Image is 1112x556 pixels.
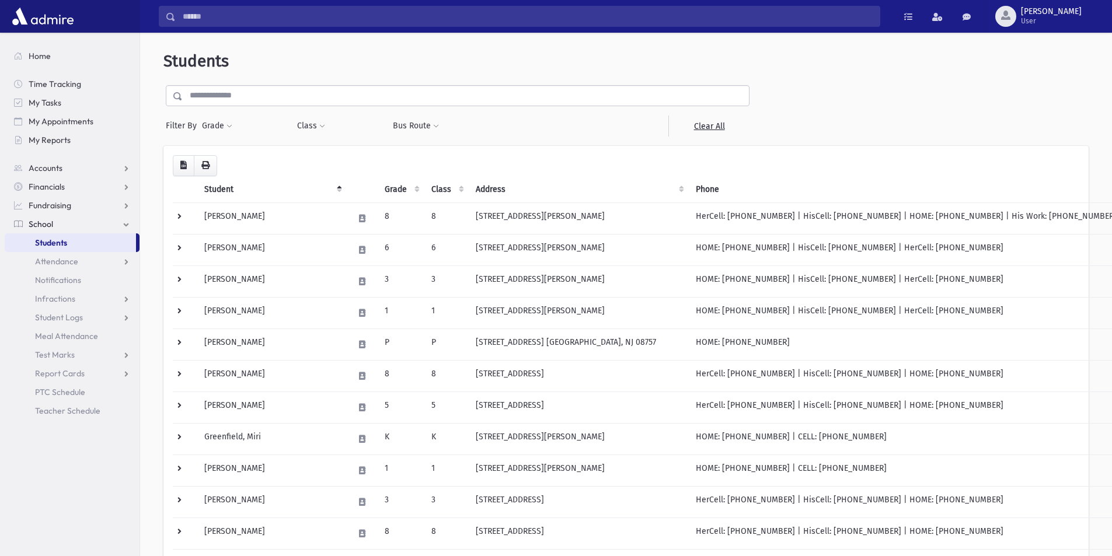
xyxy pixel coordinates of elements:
td: [PERSON_NAME] [197,297,347,328]
td: P [424,328,469,360]
button: Bus Route [392,116,440,137]
td: [PERSON_NAME] [197,391,347,423]
a: Report Cards [5,364,140,383]
button: Print [194,155,217,176]
span: Students [163,51,229,71]
td: 3 [378,486,424,517]
td: [STREET_ADDRESS][PERSON_NAME] [469,234,689,265]
th: Grade: activate to sort column ascending [378,176,424,203]
td: [STREET_ADDRESS] [GEOGRAPHIC_DATA], NJ 08757 [469,328,689,360]
td: 1 [424,297,469,328]
span: Test Marks [35,349,75,360]
td: 5 [378,391,424,423]
a: Meal Attendance [5,327,140,345]
button: Grade [201,116,233,137]
button: CSV [173,155,194,176]
a: Student Logs [5,308,140,327]
span: Student Logs [35,312,83,323]
a: My Tasks [5,93,140,112]
a: My Reports [5,131,140,149]
td: 1 [424,454,469,486]
td: 8 [378,517,424,549]
td: [STREET_ADDRESS][PERSON_NAME] [469,423,689,454]
a: My Appointments [5,112,140,131]
td: K [378,423,424,454]
span: User [1021,16,1082,26]
td: 8 [424,517,469,549]
span: Meal Attendance [35,331,98,341]
th: Student: activate to sort column descending [197,176,347,203]
a: Fundraising [5,196,140,215]
td: 3 [378,265,424,297]
a: Test Marks [5,345,140,364]
button: Class [297,116,326,137]
td: 3 [424,486,469,517]
td: 1 [378,297,424,328]
td: [PERSON_NAME] [197,360,347,391]
span: Infractions [35,293,75,304]
td: [PERSON_NAME] [197,328,347,360]
span: My Tasks [29,97,61,108]
td: 8 [424,202,469,234]
span: Time Tracking [29,79,81,89]
td: 6 [378,234,424,265]
a: Attendance [5,252,140,271]
span: Home [29,51,51,61]
span: Fundraising [29,200,71,211]
td: 8 [378,202,424,234]
span: [PERSON_NAME] [1021,7,1082,16]
span: My Appointments [29,116,93,127]
td: 3 [424,265,469,297]
td: 6 [424,234,469,265]
td: [STREET_ADDRESS][PERSON_NAME] [469,265,689,297]
a: Financials [5,177,140,196]
span: Filter By [166,120,201,132]
td: [STREET_ADDRESS] [469,486,689,517]
img: AdmirePro [9,5,76,28]
a: PTC Schedule [5,383,140,401]
td: [STREET_ADDRESS] [469,517,689,549]
td: 5 [424,391,469,423]
span: Teacher Schedule [35,405,100,416]
span: Students [35,237,67,248]
span: Accounts [29,163,62,173]
a: Infractions [5,289,140,308]
td: [PERSON_NAME] [197,454,347,486]
th: Address: activate to sort column ascending [469,176,689,203]
td: [PERSON_NAME] [197,234,347,265]
span: Attendance [35,256,78,267]
td: [PERSON_NAME] [197,202,347,234]
td: K [424,423,469,454]
td: [PERSON_NAME] [197,486,347,517]
td: [STREET_ADDRESS][PERSON_NAME] [469,454,689,486]
a: Students [5,233,136,252]
td: [PERSON_NAME] [197,265,347,297]
span: School [29,219,53,229]
span: PTC Schedule [35,387,85,397]
td: Greenfield, Miri [197,423,347,454]
td: [STREET_ADDRESS] [469,360,689,391]
td: [STREET_ADDRESS] [469,391,689,423]
td: [STREET_ADDRESS][PERSON_NAME] [469,202,689,234]
span: Financials [29,181,65,192]
td: 8 [378,360,424,391]
input: Search [176,6,880,27]
th: Class: activate to sort column ascending [424,176,469,203]
a: Notifications [5,271,140,289]
td: P [378,328,424,360]
a: Clear All [668,116,750,137]
span: My Reports [29,135,71,145]
a: School [5,215,140,233]
td: 1 [378,454,424,486]
td: 8 [424,360,469,391]
span: Notifications [35,275,81,285]
a: Home [5,47,140,65]
a: Time Tracking [5,75,140,93]
td: [PERSON_NAME] [197,517,347,549]
a: Accounts [5,159,140,177]
td: [STREET_ADDRESS][PERSON_NAME] [469,297,689,328]
span: Report Cards [35,368,85,379]
a: Teacher Schedule [5,401,140,420]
